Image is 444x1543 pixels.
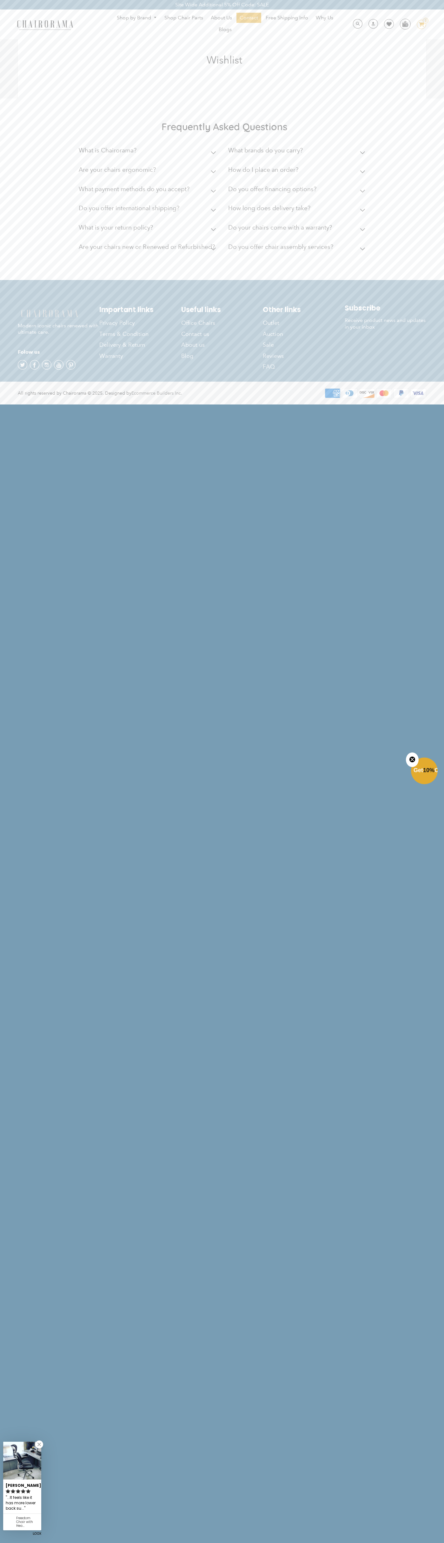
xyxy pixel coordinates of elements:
[90,54,358,66] h1: Wishlist
[6,1489,10,1493] svg: rating icon full
[21,1489,25,1493] svg: rating icon full
[211,15,232,21] span: About Us
[228,219,368,239] summary: Do your chairs come with a warranty?
[228,166,298,173] h2: How do I place an order?
[18,309,81,320] img: chairorama
[345,317,426,331] p: Receive product news and updates in your inbox
[228,147,303,154] h2: What brands do you carry?
[79,121,370,133] h2: Frequently Asked Questions
[240,15,258,21] span: Contact
[263,352,284,360] span: Reviews
[131,390,182,396] a: Ecommerce Builders Inc.
[345,304,426,312] h2: Subscribe
[13,19,77,30] img: chairorama
[99,339,181,350] a: Delivery & Return
[79,243,215,250] h2: Are your chairs new or Renewed or Refurbished?
[11,1489,15,1493] svg: rating icon full
[219,26,232,33] span: Blogs
[228,239,368,258] summary: Do you offer chair assembly services?
[181,305,263,314] h2: Useful links
[26,1489,30,1493] svg: rating icon full
[104,13,346,36] nav: DesktopNavigation
[114,13,160,23] a: Shop by Brand
[236,13,261,23] a: Contact
[263,305,344,314] h2: Other links
[228,204,310,212] h2: How long does delivery take?
[263,317,344,328] a: Outlet
[99,319,135,327] span: Privacy Policy
[79,181,218,200] summary: What payment methods do you accept?
[6,1494,39,1512] div: ...It feels like it has more lower back support too.Â...
[263,329,344,339] a: Auction
[99,352,123,360] span: Warranty
[263,363,275,371] span: FAQ
[406,752,419,767] button: Close teaser
[181,341,205,349] span: About us
[79,219,218,239] summary: What is your return policy?
[181,351,263,361] a: Blog
[79,166,156,173] h2: Are your chairs ergonomic?
[79,239,218,258] summary: Are your chairs new or Renewed or Refurbished?
[181,331,209,338] span: Contact us
[164,15,203,21] span: Shop Chair Parts
[79,142,218,162] summary: What is Chairorama?
[18,390,182,397] div: All rights reserved by Chairorama © 2025. Designed by
[263,339,344,350] a: Sale
[263,341,274,349] span: Sale
[79,162,218,181] summary: Are your chairs ergonomic?
[316,15,333,21] span: Why Us
[181,317,263,328] a: Office Chairs
[228,162,368,181] summary: How do I place an order?
[79,185,189,193] h2: What payment methods do you accept?
[79,204,179,212] h2: Do you offer international shipping?
[423,18,428,23] div: 2
[228,185,316,193] h2: Do you offer financing options?
[79,200,218,219] summary: Do you offer international shipping?
[99,331,149,338] span: Terms & Condition
[400,19,410,29] img: WhatsApp_Image_2024-07-12_at_16.23.01.webp
[3,1442,41,1480] img: Zachary review of Freedom Chair with Headrest | Blue Leather | - (Renewed)
[181,352,193,360] span: Blog
[16,1516,39,1528] div: Freedom Chair with Headrest | Blue Leather | - (Renewed)
[99,351,181,361] a: Warranty
[228,142,368,162] summary: What brands do you carry?
[228,224,332,231] h2: Do your chairs come with a warranty?
[228,200,368,219] summary: How long does delivery take?
[99,305,181,314] h2: Important links
[99,341,145,349] span: Delivery & Return
[181,329,263,339] a: Contact us
[18,348,99,356] h4: Folow us
[263,319,279,327] span: Outlet
[262,13,311,23] a: Free Shipping Info
[181,319,215,327] span: Office Chairs
[414,767,443,773] span: Get Off
[423,767,434,773] span: 10%
[79,147,136,154] h2: What is Chairorama?
[16,1489,20,1493] svg: rating icon full
[411,758,438,785] div: Get10%OffClose teaser
[99,317,181,328] a: Privacy Policy
[181,339,263,350] a: About us
[266,15,308,21] span: Free Shipping Info
[263,361,344,372] a: FAQ
[228,243,333,250] h2: Do you offer chair assembly services?
[412,20,426,29] a: 2
[215,24,235,35] a: Blogs
[161,13,206,23] a: Shop Chair Parts
[208,13,235,23] a: About Us
[263,351,344,361] a: Reviews
[263,331,283,338] span: Auction
[99,329,181,339] a: Terms & Condition
[228,181,368,200] summary: Do you offer financing options?
[313,13,336,23] a: Why Us
[6,1480,39,1488] div: [PERSON_NAME]
[79,224,153,231] h2: What is your return policy?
